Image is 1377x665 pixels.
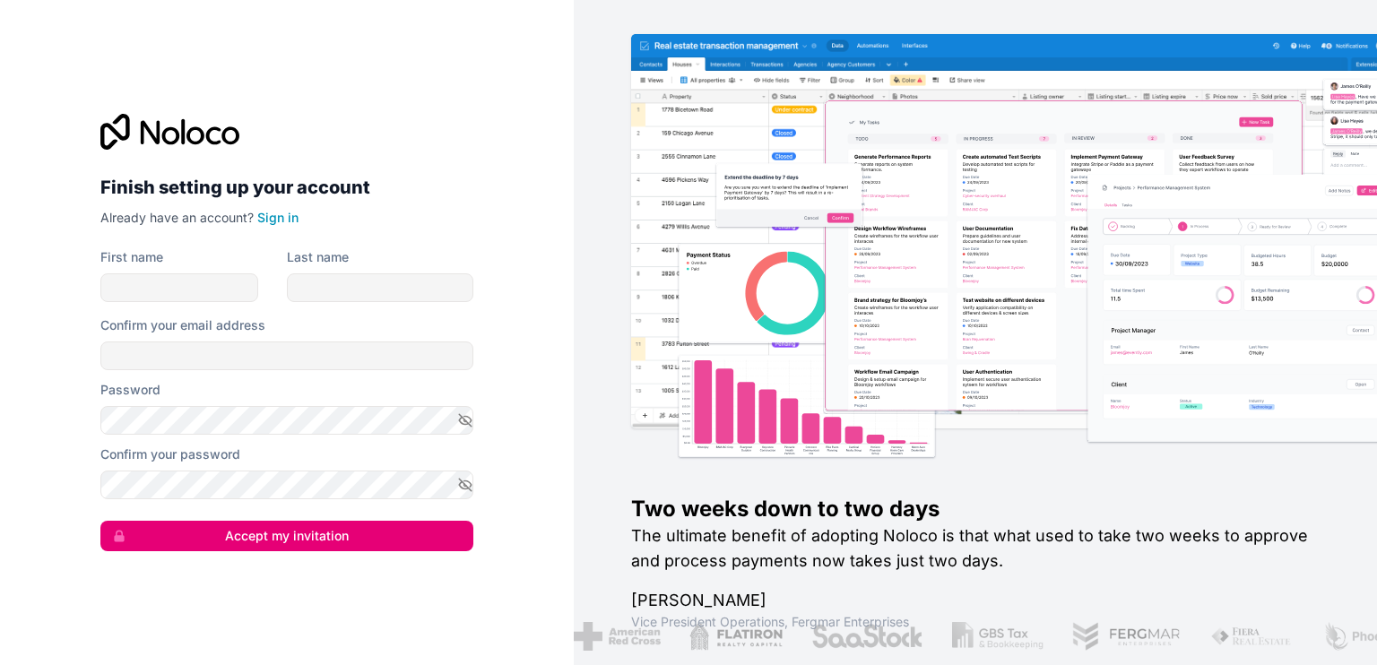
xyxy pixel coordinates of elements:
input: Password [100,406,473,435]
input: Confirm password [100,471,473,499]
h2: Finish setting up your account [100,171,473,203]
h1: Two weeks down to two days [631,495,1320,523]
label: Confirm your password [100,445,240,463]
label: First name [100,248,163,266]
img: /assets/fergmar-CudnrXN5.png [1069,622,1178,651]
h2: The ultimate benefit of adopting Noloco is that what used to take two weeks to approve and proces... [631,523,1320,574]
label: Last name [287,248,349,266]
img: /assets/fiera-fwj2N5v4.png [1207,622,1291,651]
h1: [PERSON_NAME] [631,588,1320,613]
input: family-name [287,273,473,302]
img: /assets/american-red-cross-BAupjrZR.png [571,622,658,651]
label: Confirm your email address [100,316,265,334]
input: given-name [100,273,258,302]
label: Password [100,381,160,399]
img: /assets/flatiron-C8eUkumj.png [687,622,780,651]
h1: Vice President Operations , Fergmar Enterprises [631,613,1320,631]
button: Accept my invitation [100,521,473,551]
a: Sign in [257,210,299,225]
img: /assets/saastock-C6Zbiodz.png [808,622,921,651]
img: /assets/gbstax-C-GtDUiK.png [949,622,1041,651]
input: Email address [100,341,473,370]
span: Already have an account? [100,210,254,225]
